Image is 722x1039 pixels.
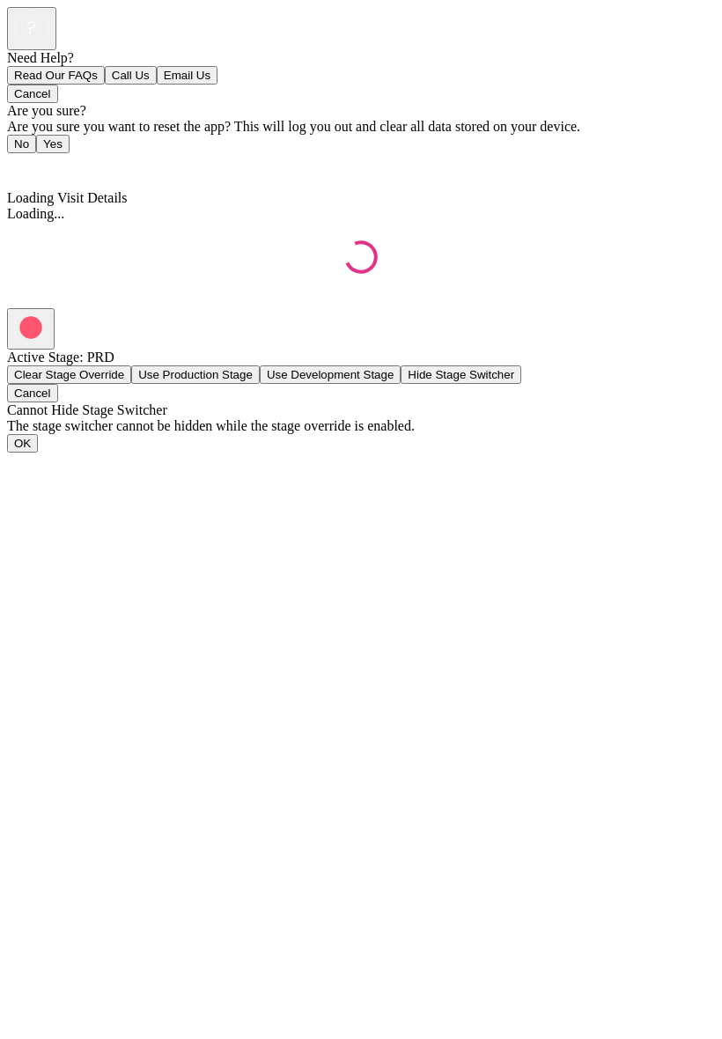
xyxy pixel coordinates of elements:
button: Call Us [105,66,157,85]
div: Active Stage: PRD [7,350,715,365]
span: Back [18,158,47,173]
div: The stage switcher cannot be hidden while the stage override is enabled. [7,418,715,434]
button: Read Our FAQs [7,66,105,85]
button: Yes [36,135,70,153]
button: No [7,135,36,153]
div: Are you sure you want to reset the app? This will log you out and clear all data stored on your d... [7,119,715,135]
button: Cancel [7,85,58,103]
button: Use Development Stage [260,365,401,384]
span: Loading... [7,206,64,221]
div: Cannot Hide Stage Switcher [7,402,715,418]
button: Cancel [7,384,58,402]
button: Use Production Stage [131,365,260,384]
button: Clear Stage Override [7,365,131,384]
div: Need Help? [7,50,715,66]
button: Email Us [157,66,217,85]
button: OK [7,434,38,453]
button: Hide Stage Switcher [401,365,521,384]
a: Back [7,158,47,173]
div: Are you sure? [7,103,715,119]
span: Loading Visit Details [7,190,128,205]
